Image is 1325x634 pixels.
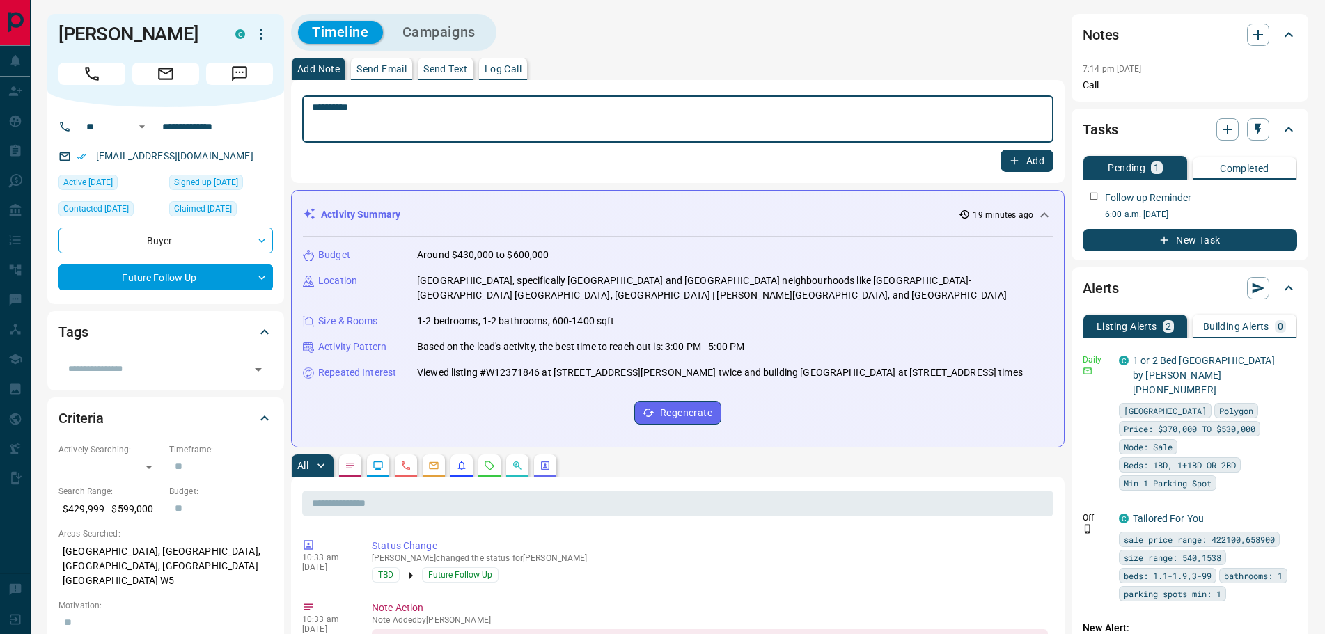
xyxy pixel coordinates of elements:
[1124,476,1212,490] span: Min 1 Parking Spot
[1083,512,1111,524] p: Off
[1097,322,1157,331] p: Listing Alerts
[372,539,1048,553] p: Status Change
[378,568,393,582] span: TBD
[169,485,273,498] p: Budget:
[1124,569,1212,583] span: beds: 1.1-1.9,3-99
[58,485,162,498] p: Search Range:
[1083,524,1092,534] svg: Push Notification Only
[1001,150,1053,172] button: Add
[58,201,162,221] div: Mon Sep 01 2025
[1083,113,1297,146] div: Tasks
[634,401,721,425] button: Regenerate
[298,21,383,44] button: Timeline
[1083,24,1119,46] h2: Notes
[389,21,489,44] button: Campaigns
[318,340,386,354] p: Activity Pattern
[373,460,384,471] svg: Lead Browsing Activity
[1133,513,1204,524] a: Tailored For You
[206,63,273,85] span: Message
[303,202,1053,228] div: Activity Summary19 minutes ago
[58,407,104,429] h2: Criteria
[1083,18,1297,51] div: Notes
[372,601,1048,615] p: Note Action
[58,443,162,456] p: Actively Searching:
[372,553,1048,563] p: [PERSON_NAME] changed the status for [PERSON_NAME]
[423,64,468,74] p: Send Text
[169,443,273,456] p: Timeframe:
[174,202,232,216] span: Claimed [DATE]
[1105,208,1297,221] p: 6:00 a.m. [DATE]
[485,64,522,74] p: Log Call
[973,209,1033,221] p: 19 minutes ago
[417,248,549,262] p: Around $430,000 to $600,000
[417,274,1053,303] p: [GEOGRAPHIC_DATA], specifically [GEOGRAPHIC_DATA] and [GEOGRAPHIC_DATA] neighbourhoods like [GEOG...
[428,460,439,471] svg: Emails
[58,498,162,521] p: $429,999 - $599,000
[1083,78,1297,93] p: Call
[174,175,238,189] span: Signed up [DATE]
[58,315,273,349] div: Tags
[1220,164,1269,173] p: Completed
[456,460,467,471] svg: Listing Alerts
[356,64,407,74] p: Send Email
[1083,271,1297,305] div: Alerts
[1124,440,1173,454] span: Mode: Sale
[1105,191,1191,205] p: Follow up Reminder
[1083,229,1297,251] button: New Task
[132,63,199,85] span: Email
[1124,422,1255,436] span: Price: $370,000 TO $530,000
[302,615,351,624] p: 10:33 am
[1083,354,1111,366] p: Daily
[169,175,273,194] div: Mon Sep 01 2025
[58,402,273,435] div: Criteria
[428,568,492,582] span: Future Follow Up
[1108,163,1145,173] p: Pending
[417,314,615,328] p: 1-2 bedrooms, 1-2 bathrooms, 600-1400 sqft
[63,175,113,189] span: Active [DATE]
[318,365,396,380] p: Repeated Interest
[297,461,308,470] p: All
[1083,277,1119,299] h2: Alerts
[63,202,129,216] span: Contacted [DATE]
[58,528,273,540] p: Areas Searched:
[318,314,378,328] p: Size & Rooms
[1083,118,1118,141] h2: Tasks
[96,150,253,161] a: [EMAIL_ADDRESS][DOMAIN_NAME]
[1124,550,1221,564] span: size range: 540,1538
[77,152,86,161] svg: Email Verified
[1119,356,1129,365] div: condos.ca
[484,460,495,471] svg: Requests
[58,599,273,612] p: Motivation:
[302,562,351,572] p: [DATE]
[345,460,356,471] svg: Notes
[540,460,551,471] svg: Agent Actions
[372,615,1048,625] p: Note Added by [PERSON_NAME]
[134,118,150,135] button: Open
[1083,366,1092,376] svg: Email
[58,63,125,85] span: Call
[169,201,273,221] div: Mon Sep 01 2025
[58,228,273,253] div: Buyer
[58,321,88,343] h2: Tags
[58,540,273,592] p: [GEOGRAPHIC_DATA], [GEOGRAPHIC_DATA], [GEOGRAPHIC_DATA], [GEOGRAPHIC_DATA]-[GEOGRAPHIC_DATA] W5
[1133,355,1275,395] a: 1 or 2 Bed [GEOGRAPHIC_DATA] by [PERSON_NAME] [PHONE_NUMBER]
[512,460,523,471] svg: Opportunities
[1166,322,1171,331] p: 2
[302,624,351,634] p: [DATE]
[400,460,411,471] svg: Calls
[1278,322,1283,331] p: 0
[1124,404,1207,418] span: [GEOGRAPHIC_DATA]
[1203,322,1269,331] p: Building Alerts
[318,274,357,288] p: Location
[1154,163,1159,173] p: 1
[1124,458,1236,472] span: Beds: 1BD, 1+1BD OR 2BD
[417,365,1023,380] p: Viewed listing #W12371846 at [STREET_ADDRESS][PERSON_NAME] twice and building [GEOGRAPHIC_DATA] a...
[302,553,351,562] p: 10:33 am
[297,64,340,74] p: Add Note
[321,207,400,222] p: Activity Summary
[249,360,268,379] button: Open
[318,248,350,262] p: Budget
[1119,514,1129,523] div: condos.ca
[58,264,273,290] div: Future Follow Up
[1124,587,1221,601] span: parking spots min: 1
